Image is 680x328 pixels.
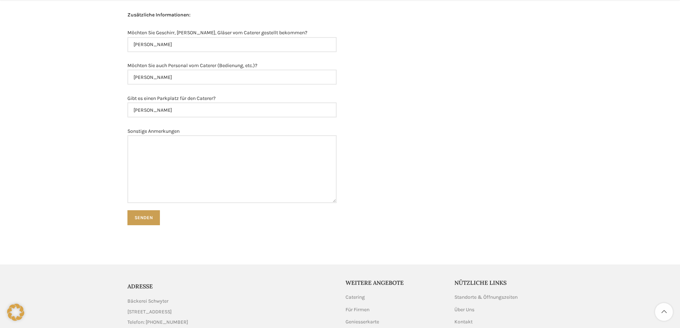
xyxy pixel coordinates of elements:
[346,318,380,326] a: Geniesserkarte
[127,95,337,117] label: Gibt es einen Parkplatz für den Caterer?
[127,318,335,326] a: List item link
[127,29,337,52] label: Möchten Sie Geschirr, [PERSON_NAME], Gläser vom Caterer gestellt bekommen?
[454,294,518,301] a: Standorte & Öffnungszeiten
[454,306,475,313] a: Über Uns
[127,308,172,316] span: [STREET_ADDRESS]
[346,279,444,287] h5: Weitere Angebote
[127,297,168,305] span: Bäckerei Schwyter
[127,70,337,85] input: Möchten Sie auch Personal vom Caterer (Bedienung, etc.)?
[346,306,370,313] a: Für Firmen
[655,303,673,321] a: Scroll to top button
[454,279,553,287] h5: Nützliche Links
[127,283,153,290] span: ADRESSE
[346,294,366,301] a: Catering
[454,318,473,326] a: Kontakt
[127,210,160,225] input: Senden
[127,127,337,203] label: Sonstige Anmerkungen
[127,102,337,117] input: Gibt es einen Parkplatz für den Caterer?
[127,37,337,52] input: Möchten Sie Geschirr, [PERSON_NAME], Gläser vom Caterer gestellt bekommen?
[127,12,191,18] strong: Zusätzliche Informationen:
[127,135,337,203] textarea: Sonstige Anmerkungen
[127,62,337,85] label: Möchten Sie auch Personal vom Caterer (Bedienung, etc.)?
